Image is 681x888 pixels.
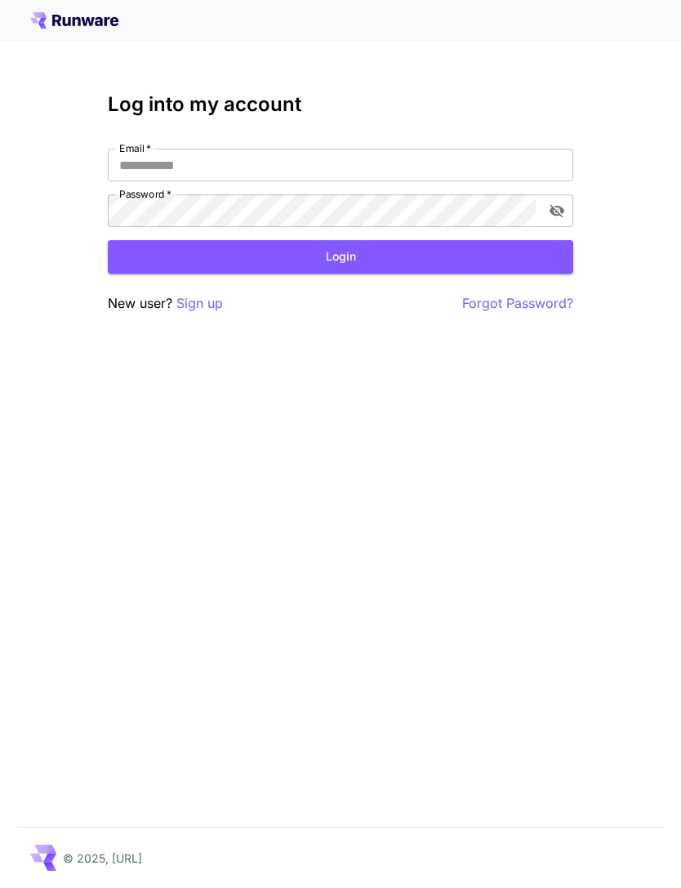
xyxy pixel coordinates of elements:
p: © 2025, [URL] [63,850,142,867]
button: Login [108,240,573,274]
button: Sign up [176,293,223,314]
label: Email [119,141,151,155]
p: New user? [108,293,223,314]
h3: Log into my account [108,93,573,116]
button: Forgot Password? [462,293,573,314]
button: toggle password visibility [542,196,572,225]
label: Password [119,187,171,201]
